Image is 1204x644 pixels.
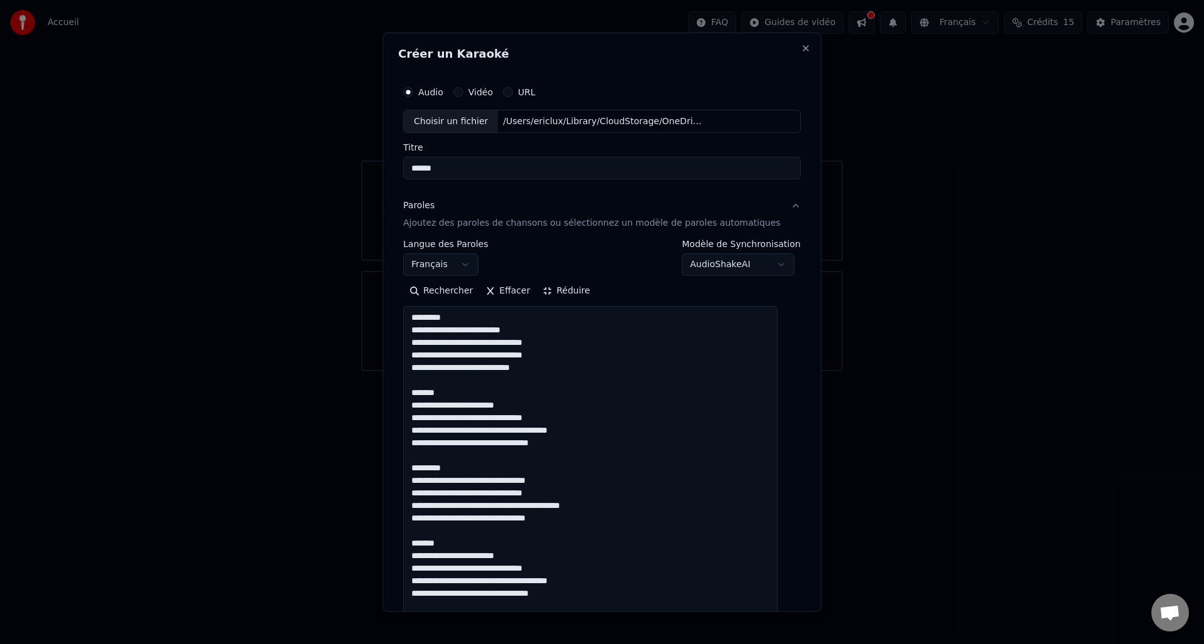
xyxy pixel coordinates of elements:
[479,281,536,301] button: Effacer
[682,240,801,248] label: Modèle de Synchronisation
[403,189,801,240] button: ParolesAjoutez des paroles de chansons ou sélectionnez un modèle de paroles automatiques
[518,87,536,96] label: URL
[403,143,801,152] label: Titre
[403,281,479,301] button: Rechercher
[418,87,443,96] label: Audio
[404,110,498,132] div: Choisir un fichier
[403,199,435,212] div: Paroles
[403,217,781,230] p: Ajoutez des paroles de chansons ou sélectionnez un modèle de paroles automatiques
[499,115,712,127] div: /Users/ericlux/Library/CloudStorage/OneDrive-Personnel/Test/For Coco/LMVD_M.mp3
[398,48,806,59] h2: Créer un Karaoké
[537,281,596,301] button: Réduire
[468,87,493,96] label: Vidéo
[403,240,488,248] label: Langue des Paroles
